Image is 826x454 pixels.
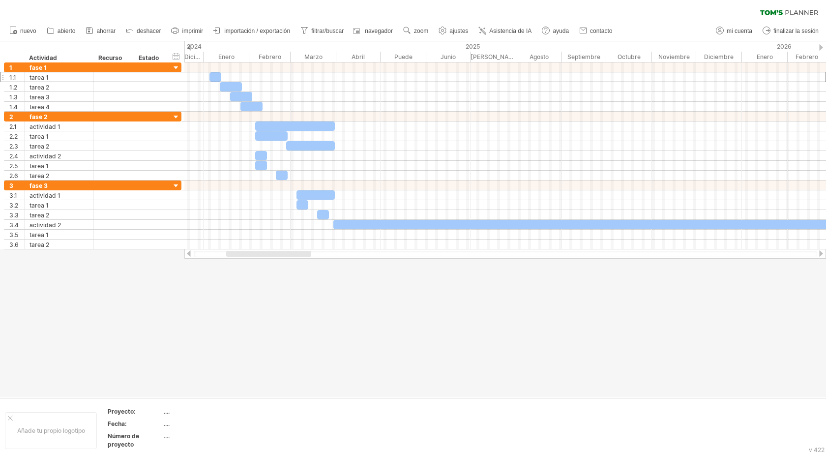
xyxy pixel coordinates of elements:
[211,25,293,37] a: importación / exportación
[29,172,49,180] font: tarea 2
[352,25,396,37] a: navegador
[727,28,752,34] font: mi cuenta
[9,172,18,180] font: 2.6
[436,25,471,37] a: ajustes
[187,43,202,50] font: 2024
[164,408,170,415] font: ....
[9,231,18,239] font: 3.5
[218,53,235,61] font: Enero
[108,420,127,427] font: Fecha:
[7,25,39,37] a: nuevo
[471,52,516,62] div: Julio de 2025
[29,113,48,121] font: fase 2
[441,53,456,61] font: Junio
[516,52,562,62] div: Agosto de 2025
[9,192,17,199] font: 3.1
[414,28,428,34] font: zoom
[108,408,136,415] font: Proyecto:
[29,212,49,219] font: tarea 2
[773,28,819,34] font: finalizar la sesión
[9,182,13,189] font: 3
[9,74,16,81] font: 1.1
[9,84,17,91] font: 1.2
[291,52,336,62] div: Marzo de 2025
[164,432,170,440] font: ....
[58,28,76,34] font: abierto
[20,28,36,34] font: nuevo
[696,52,742,62] div: Diciembre de 2025
[777,43,792,50] font: 2026
[9,143,18,150] font: 2.3
[652,52,696,62] div: Noviembre de 2025
[139,54,159,61] font: Estado
[742,52,788,62] div: Enero de 2026
[29,152,61,160] font: actividad 2
[9,212,19,219] font: 3.3
[29,202,49,209] font: tarea 1
[29,143,49,150] font: tarea 2
[704,53,734,61] font: Diciembre
[123,25,164,37] a: deshacer
[381,52,426,62] div: Mayo de 2025
[9,64,12,71] font: 1
[29,54,57,61] font: Actividad
[426,52,471,62] div: Junio ​​de 2025
[29,84,49,91] font: tarea 2
[29,221,61,229] font: actividad 2
[29,241,49,248] font: tarea 2
[562,52,606,62] div: Septiembre de 2025
[466,43,480,50] font: 2025
[17,427,85,434] font: Añade tu propio logotipo
[29,93,50,101] font: tarea 3
[304,53,323,61] font: Marzo
[249,52,291,62] div: Febrero de 2025
[259,53,281,61] font: Febrero
[204,52,249,62] div: Enero de 2025
[757,53,773,61] font: Enero
[182,28,203,34] font: imprimir
[449,28,468,34] font: ajustes
[29,182,48,189] font: fase 3
[98,54,122,61] font: Recurso
[9,123,17,130] font: 2.1
[9,241,19,248] font: 3.6
[311,28,344,34] font: filtrar/buscar
[658,53,690,61] font: Noviembre
[9,133,18,140] font: 2.2
[352,53,365,61] font: Abril
[184,53,214,61] font: Diciembre
[9,202,18,209] font: 3.2
[713,25,755,37] a: mi cuenta
[29,133,49,140] font: tarea 1
[224,28,290,34] font: importación / exportación
[401,25,431,37] a: zoom
[29,64,47,71] font: fase 1
[164,420,170,427] font: ....
[618,53,641,61] font: Octubre
[44,25,79,37] a: abierto
[365,28,393,34] font: navegador
[606,52,652,62] div: Octubre de 2025
[9,152,18,160] font: 2.4
[590,28,612,34] font: contacto
[29,103,50,111] font: tarea 4
[29,231,49,239] font: tarea 1
[796,53,818,61] font: Febrero
[471,53,520,61] font: [PERSON_NAME]
[29,123,60,130] font: actividad 1
[96,28,116,34] font: ahorrar
[530,53,549,61] font: Agosto
[9,103,18,111] font: 1.4
[539,25,572,37] a: ayuda
[9,162,18,170] font: 2.5
[9,113,13,121] font: 2
[567,53,600,61] font: Septiembre
[9,93,18,101] font: 1.3
[83,25,118,37] a: ahorrar
[394,53,413,61] font: Puede
[9,221,19,229] font: 3.4
[553,28,569,34] font: ayuda
[809,446,825,454] font: v 422
[137,28,161,34] font: deshacer
[489,28,531,34] font: Asistencia de IA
